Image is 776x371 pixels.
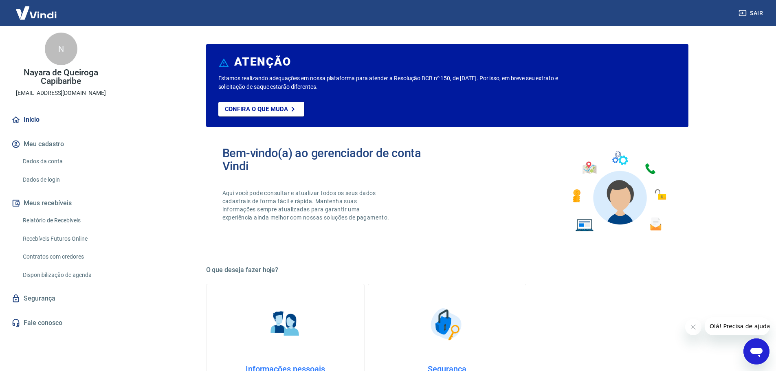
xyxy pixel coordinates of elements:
[5,6,68,12] span: Olá! Precisa de ajuda?
[7,68,115,86] p: Nayara de Queiroga Capibaribe
[222,189,391,222] p: Aqui você pode consultar e atualizar todos os seus dados cadastrais de forma fácil e rápida. Mant...
[10,135,112,153] button: Meu cadastro
[16,89,106,97] p: [EMAIL_ADDRESS][DOMAIN_NAME]
[20,248,112,265] a: Contratos com credores
[10,290,112,307] a: Segurança
[206,266,688,274] h5: O que deseja fazer hoje?
[218,74,585,91] p: Estamos realizando adequações em nossa plataforma para atender a Resolução BCB nº 150, de [DATE]....
[737,6,766,21] button: Sair
[10,111,112,129] a: Início
[565,147,672,237] img: Imagem de um avatar masculino com diversos icones exemplificando as funcionalidades do gerenciado...
[222,147,447,173] h2: Bem-vindo(a) ao gerenciador de conta Vindi
[743,338,769,364] iframe: Botão para abrir a janela de mensagens
[45,33,77,65] div: N
[20,171,112,188] a: Dados de login
[20,231,112,247] a: Recebíveis Futuros Online
[10,194,112,212] button: Meus recebíveis
[10,0,63,25] img: Vindi
[234,58,291,66] h6: ATENÇÃO
[20,212,112,229] a: Relatório de Recebíveis
[20,153,112,170] a: Dados da conta
[265,304,306,345] img: Informações pessoais
[685,319,701,335] iframe: Fechar mensagem
[225,105,288,113] p: Confira o que muda
[10,314,112,332] a: Fale conosco
[20,267,112,283] a: Disponibilização de agenda
[426,304,467,345] img: Segurança
[218,102,304,116] a: Confira o que muda
[705,317,769,335] iframe: Mensagem da empresa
